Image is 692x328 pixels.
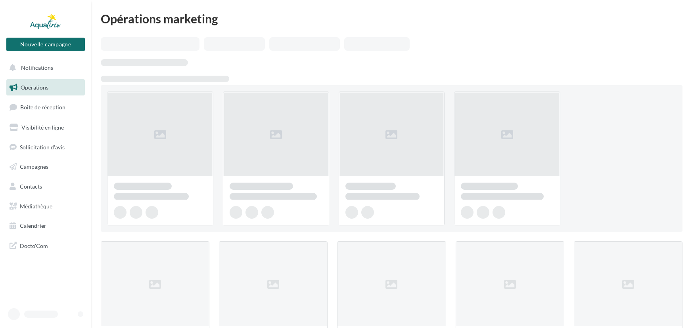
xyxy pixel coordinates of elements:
span: Campagnes [20,163,48,170]
a: Calendrier [5,217,86,234]
a: Sollicitation d'avis [5,139,86,156]
span: Sollicitation d'avis [20,143,65,150]
a: Campagnes [5,158,86,175]
a: Médiathèque [5,198,86,215]
span: Notifications [21,64,53,71]
button: Nouvelle campagne [6,38,85,51]
a: Visibilité en ligne [5,119,86,136]
span: Opérations [21,84,48,91]
span: Calendrier [20,222,46,229]
button: Notifications [5,59,83,76]
a: Contacts [5,178,86,195]
span: Contacts [20,183,42,190]
span: Visibilité en ligne [21,124,64,131]
a: Boîte de réception [5,99,86,116]
div: Opérations marketing [101,13,682,25]
a: Opérations [5,79,86,96]
a: Docto'Com [5,237,86,254]
span: Boîte de réception [20,104,65,111]
span: Docto'Com [20,240,48,251]
span: Médiathèque [20,203,52,210]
